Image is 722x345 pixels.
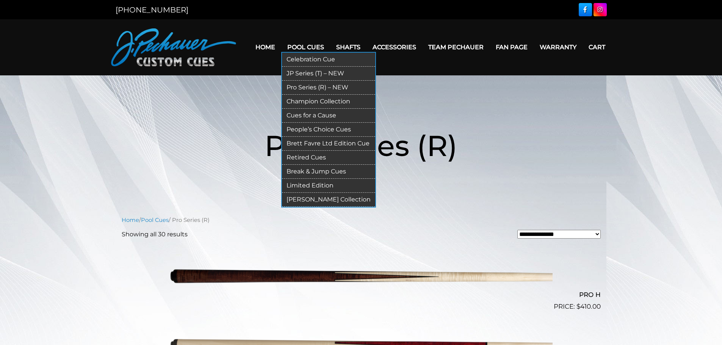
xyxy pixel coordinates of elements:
img: Pechauer Custom Cues [111,28,236,66]
p: Showing all 30 results [122,230,188,239]
a: Pool Cues [141,217,169,223]
a: Home [249,37,281,57]
select: Shop order [517,230,601,239]
a: JP Series (T) – NEW [282,67,375,81]
a: Accessories [366,37,422,57]
a: Retired Cues [282,151,375,165]
a: [PHONE_NUMBER] [116,5,188,14]
a: Champion Collection [282,95,375,109]
bdi: 410.00 [576,303,601,310]
a: Team Pechauer [422,37,490,57]
a: Cues for a Cause [282,109,375,123]
a: Fan Page [490,37,534,57]
a: Pro Series (R) – NEW [282,81,375,95]
a: [PERSON_NAME] Collection [282,193,375,207]
span: Pro Series (R) [265,128,457,163]
a: PRO H $410.00 [122,245,601,312]
a: Break & Jump Cues [282,165,375,179]
a: Cart [583,37,611,57]
a: Brett Favre Ltd Edition Cue [282,137,375,151]
span: $ [576,303,580,310]
a: Home [122,217,139,223]
a: Pool Cues [281,37,330,57]
img: PRO H [170,245,553,309]
a: Celebration Cue [282,53,375,67]
a: Limited Edition [282,179,375,193]
h2: PRO H [122,288,601,302]
a: Shafts [330,37,366,57]
a: Warranty [534,37,583,57]
a: People’s Choice Cues [282,123,375,137]
nav: Breadcrumb [122,216,601,224]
